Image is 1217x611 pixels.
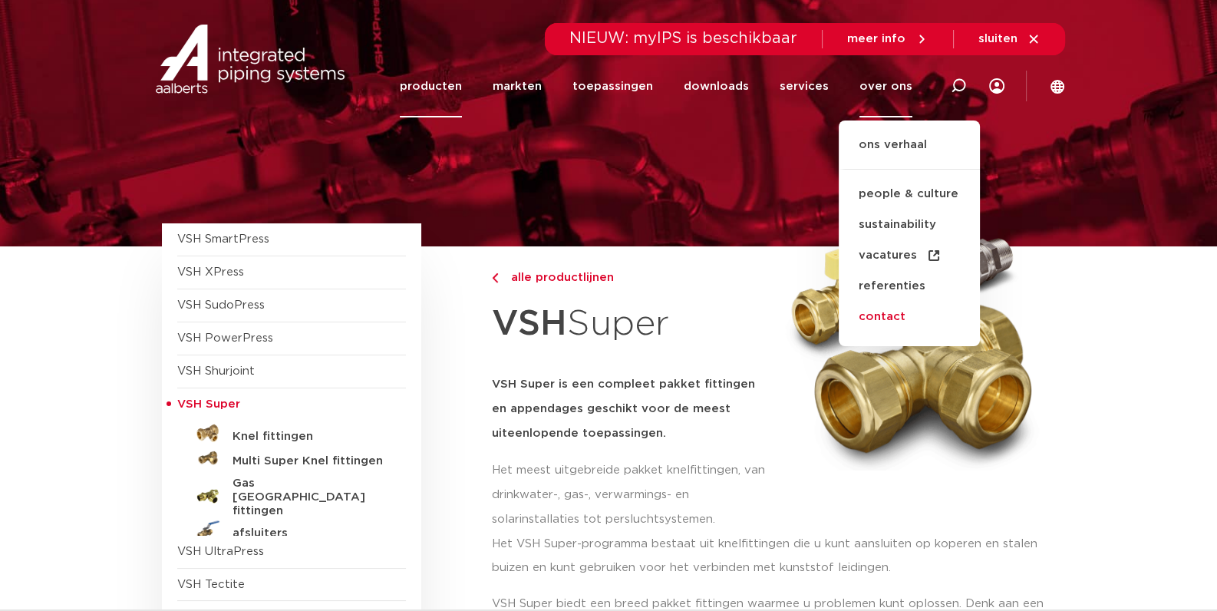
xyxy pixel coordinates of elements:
a: sluiten [978,32,1041,46]
a: meer info [847,32,928,46]
h5: Gas [GEOGRAPHIC_DATA] fittingen [233,477,384,518]
a: VSH XPress [177,266,244,278]
a: VSH PowerPress [177,332,273,344]
a: VSH UltraPress [177,546,264,557]
nav: Menu [400,55,912,117]
a: afsluiters [177,518,406,543]
a: toepassingen [572,55,653,117]
span: NIEUW: myIPS is beschikbaar [569,31,797,46]
a: Gas [GEOGRAPHIC_DATA] fittingen [177,471,406,518]
a: Multi Super Knel fittingen [177,446,406,471]
a: downloads [684,55,749,117]
a: alle productlijnen [492,269,770,287]
p: Het meest uitgebreide pakket knelfittingen, van drinkwater-, gas-, verwarmings- en solarinstallat... [492,458,770,532]
strong: VSH [492,306,567,342]
a: over ons [859,55,912,117]
h1: Super [492,295,770,354]
a: Knel fittingen [177,421,406,446]
span: alle productlijnen [502,272,614,283]
a: VSH Shurjoint [177,365,255,377]
a: referenties [839,271,980,302]
span: sluiten [978,33,1017,45]
a: people & culture [839,179,980,210]
a: sustainability [839,210,980,240]
a: markten [493,55,542,117]
p: Het VSH Super-programma bestaat uit knelfittingen die u kunt aansluiten op koperen en stalen buiz... [492,532,1056,581]
h5: VSH Super is een compleet pakket fittingen en appendages geschikt voor de meest uiteenlopende toe... [492,372,770,446]
span: VSH Super [177,398,240,410]
a: VSH SmartPress [177,233,269,245]
a: VSH SudoPress [177,299,265,311]
a: contact [839,302,980,332]
a: services [780,55,829,117]
h5: Multi Super Knel fittingen [233,454,384,468]
span: meer info [847,33,905,45]
div: my IPS [989,55,1004,117]
a: ons verhaal [839,136,980,170]
a: producten [400,55,462,117]
a: VSH Tectite [177,579,245,590]
h5: Knel fittingen [233,430,384,444]
h5: afsluiters [233,527,384,540]
a: vacatures [839,240,980,271]
img: chevron-right.svg [492,273,498,283]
